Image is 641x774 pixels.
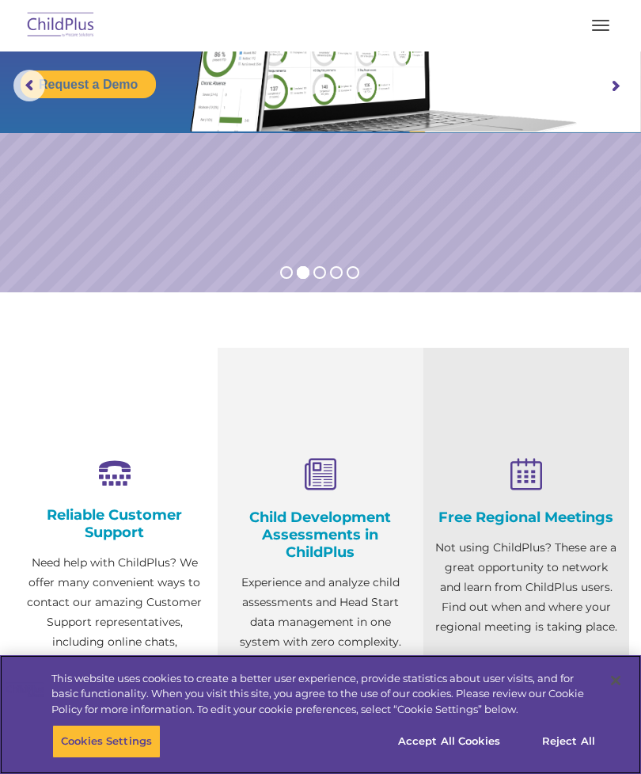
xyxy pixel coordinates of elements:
button: Close [598,663,633,698]
div: This website uses cookies to create a better user experience, provide statistics about user visit... [51,671,597,718]
h4: Reliable Customer Support [24,506,206,541]
p: Need help with ChildPlus? We offer many convenient ways to contact our amazing Customer Support r... [24,553,206,692]
h4: Free Regional Meetings [435,509,617,526]
p: Experience and analyze child assessments and Head Start data management in one system with zero c... [229,573,412,692]
p: Not using ChildPlus? These are a great opportunity to network and learn from ChildPlus users. Fin... [435,538,617,637]
h4: Child Development Assessments in ChildPlus [229,509,412,561]
button: Accept All Cookies [389,725,509,758]
button: Reject All [519,725,618,758]
img: ChildPlus by Procare Solutions [24,7,98,44]
button: Cookies Settings [52,725,161,758]
a: Request a Demo [21,71,156,98]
